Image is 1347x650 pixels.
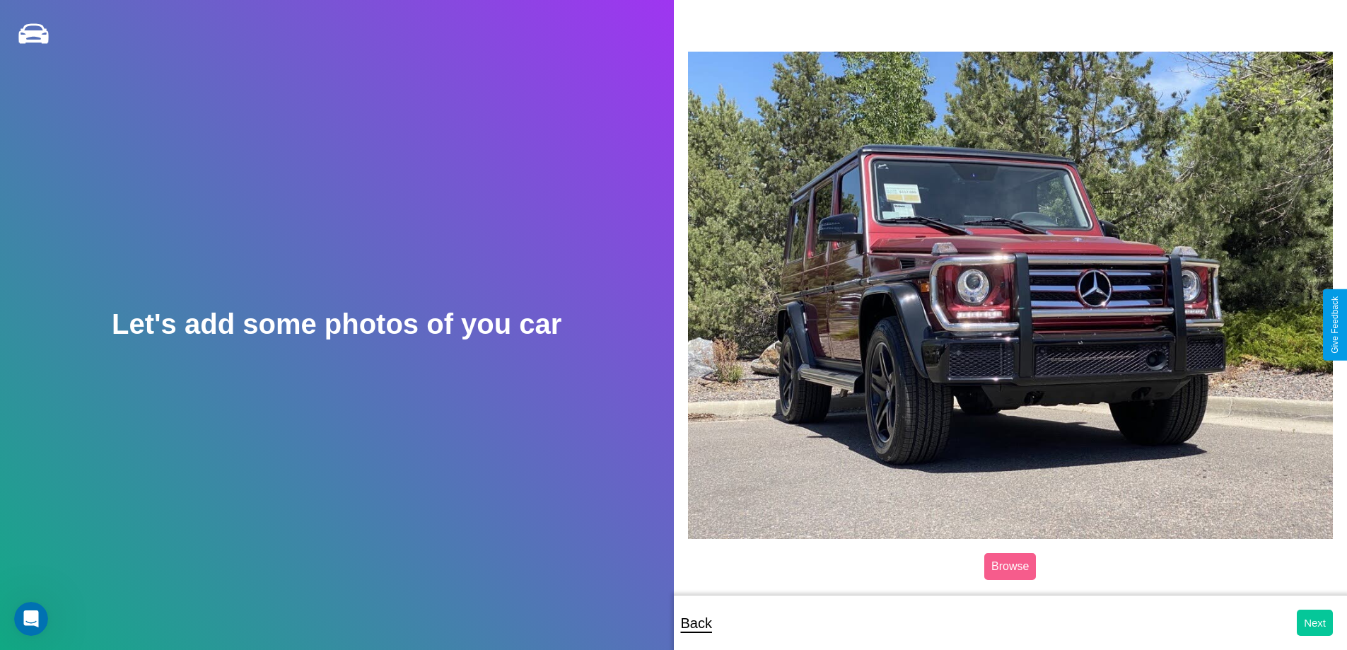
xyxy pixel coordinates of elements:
[14,602,48,636] iframe: Intercom live chat
[681,610,712,636] p: Back
[112,308,561,340] h2: Let's add some photos of you car
[688,52,1334,538] img: posted
[1297,610,1333,636] button: Next
[1330,296,1340,354] div: Give Feedback
[984,553,1036,580] label: Browse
